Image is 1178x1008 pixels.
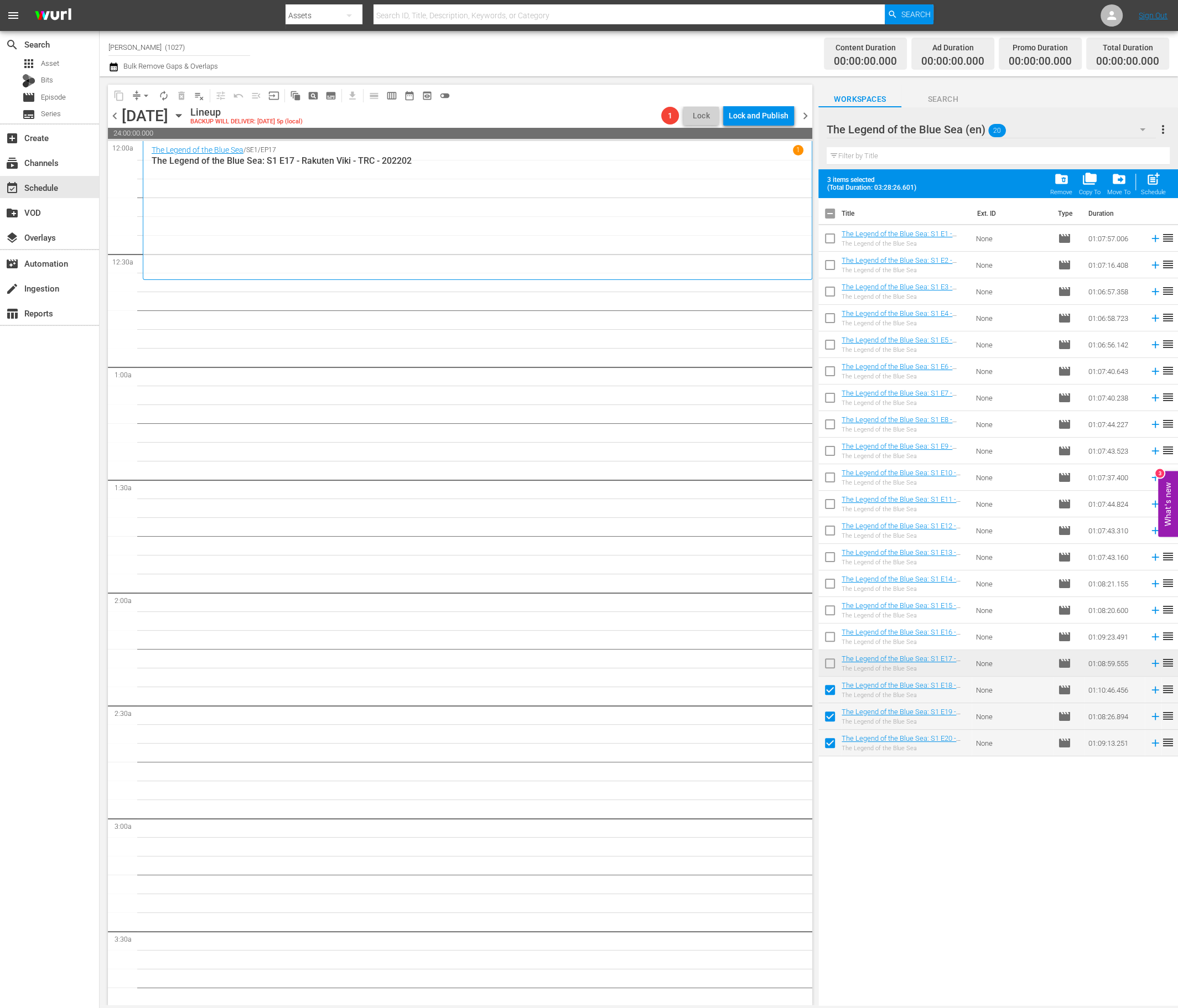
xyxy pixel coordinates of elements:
td: None [972,570,1054,597]
td: None [972,517,1054,544]
td: None [972,411,1054,438]
span: Reports [6,307,19,320]
span: reorder [1161,683,1175,696]
span: chevron_right [798,109,812,123]
span: reorder [1161,444,1175,457]
svg: Add to Schedule [1149,392,1161,404]
div: Remove [1050,189,1072,196]
td: None [972,491,1054,517]
button: Remove [1047,168,1076,199]
td: 01:07:43.523 [1084,438,1145,464]
button: Move To [1104,168,1134,199]
svg: Add to Schedule [1149,312,1161,324]
span: reorder [1161,656,1175,669]
span: post_add [1146,172,1161,186]
span: 00:00:00.000 [921,55,984,68]
span: Download as CSV [340,85,361,106]
span: Copy Item To Workspace [1076,168,1104,199]
td: 01:07:44.824 [1084,491,1145,517]
button: Schedule [1138,168,1169,199]
p: EP17 [261,146,276,154]
span: reorder [1161,417,1175,430]
span: calendar_view_week_outlined [386,90,397,101]
a: The Legend of the Blue Sea: S1 E5 - Rakuten Viki - TRC - 202202 [842,336,957,352]
svg: Add to Schedule [1149,339,1161,351]
a: The Legend of the Blue Sea: S1 E9 - Rakuten Viki - TRC - 202202 [842,442,957,459]
div: Lineup [190,106,303,118]
div: The Legend of the Blue Sea [842,267,967,274]
a: The Legend of the Blue Sea: S1 E12 - Rakuten Viki - TRC - 202202 [842,522,961,538]
span: Customize Events [208,85,230,106]
td: None [972,650,1054,677]
span: menu [7,9,20,22]
span: reorder [1161,470,1175,484]
span: reorder [1161,258,1175,271]
img: ans4CAIJ8jUAAAAAAAAAAAAAAAAAAAAAAAAgQb4GAAAAAAAAAAAAAAAAAAAAAAAAJMjXAAAAAAAAAAAAAAAAAAAAAAAAgAT5G... [27,3,80,29]
td: None [972,331,1054,358]
span: reorder [1161,603,1175,616]
span: Bits [41,75,53,86]
td: None [972,305,1054,331]
a: Sign Out [1139,11,1167,20]
td: None [972,544,1054,570]
svg: Add to Schedule [1149,684,1161,696]
th: Duration [1082,198,1148,229]
span: Move Item To Workspace [1104,168,1134,199]
span: Schedule [6,181,19,195]
span: Episode [1058,604,1071,617]
p: The Legend of the Blue Sea: S1 E17 - Rakuten Viki - TRC - 202202 [152,155,803,166]
td: None [972,597,1054,623]
td: None [972,385,1054,411]
svg: Add to Schedule [1149,578,1161,590]
span: Loop Content [155,87,173,105]
span: Episode [1058,391,1071,404]
span: Episode [1058,471,1071,484]
button: Lock [683,107,719,125]
div: The Legend of the Blue Sea [842,399,967,407]
td: None [972,464,1054,491]
td: 01:06:58.723 [1084,305,1145,331]
a: The Legend of the Blue Sea [152,146,243,154]
td: 01:07:37.400 [1084,464,1145,491]
td: 01:09:23.491 [1084,623,1145,650]
span: Ingestion [6,282,19,295]
span: subtitles_outlined [325,90,336,101]
span: Episode [1058,338,1071,351]
svg: Add to Schedule [1149,498,1161,510]
div: 3 [1155,469,1164,478]
div: The Legend of the Blue Sea [842,532,967,539]
th: Ext. ID [971,198,1051,229]
span: reorder [1161,630,1175,643]
span: Episode [1058,365,1071,378]
span: Asset [22,57,35,70]
span: reorder [1161,736,1175,749]
span: playlist_remove_outlined [194,90,205,101]
span: Day Calendar View [361,85,383,106]
span: reorder [1161,231,1175,245]
a: The Legend of the Blue Sea: S1 E15 - Rakuten Viki - TRC - 202202 [842,601,961,618]
svg: Add to Schedule [1149,445,1161,457]
span: Update Metadata from Key Asset [265,87,283,105]
span: Episode [1058,258,1071,272]
div: Total Duration [1096,40,1159,55]
span: Episode [1058,232,1071,245]
div: The Legend of the Blue Sea [842,718,967,725]
span: Episode [1058,657,1071,670]
div: The Legend of the Blue Sea [842,506,967,513]
span: Episode [1058,683,1071,697]
span: Bulk Remove Gaps & Overlaps [122,62,218,70]
span: Search [6,38,19,51]
svg: Add to Schedule [1149,524,1161,537]
td: None [972,730,1054,756]
span: Automation [6,257,19,271]
div: The Legend of the Blue Sea [842,638,967,646]
svg: Add to Schedule [1149,551,1161,563]
span: reorder [1161,311,1175,324]
td: None [972,703,1054,730]
span: Clear Lineup [190,87,208,105]
a: The Legend of the Blue Sea: S1 E2 - Rakuten Viki - TRC - 202202 [842,256,957,273]
a: The Legend of the Blue Sea: S1 E3 - Rakuten Viki - TRC - 202202 [842,283,957,299]
td: 01:07:40.643 [1084,358,1145,385]
span: preview_outlined [422,90,433,101]
span: 24 hours Lineup View is OFF [436,87,454,105]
